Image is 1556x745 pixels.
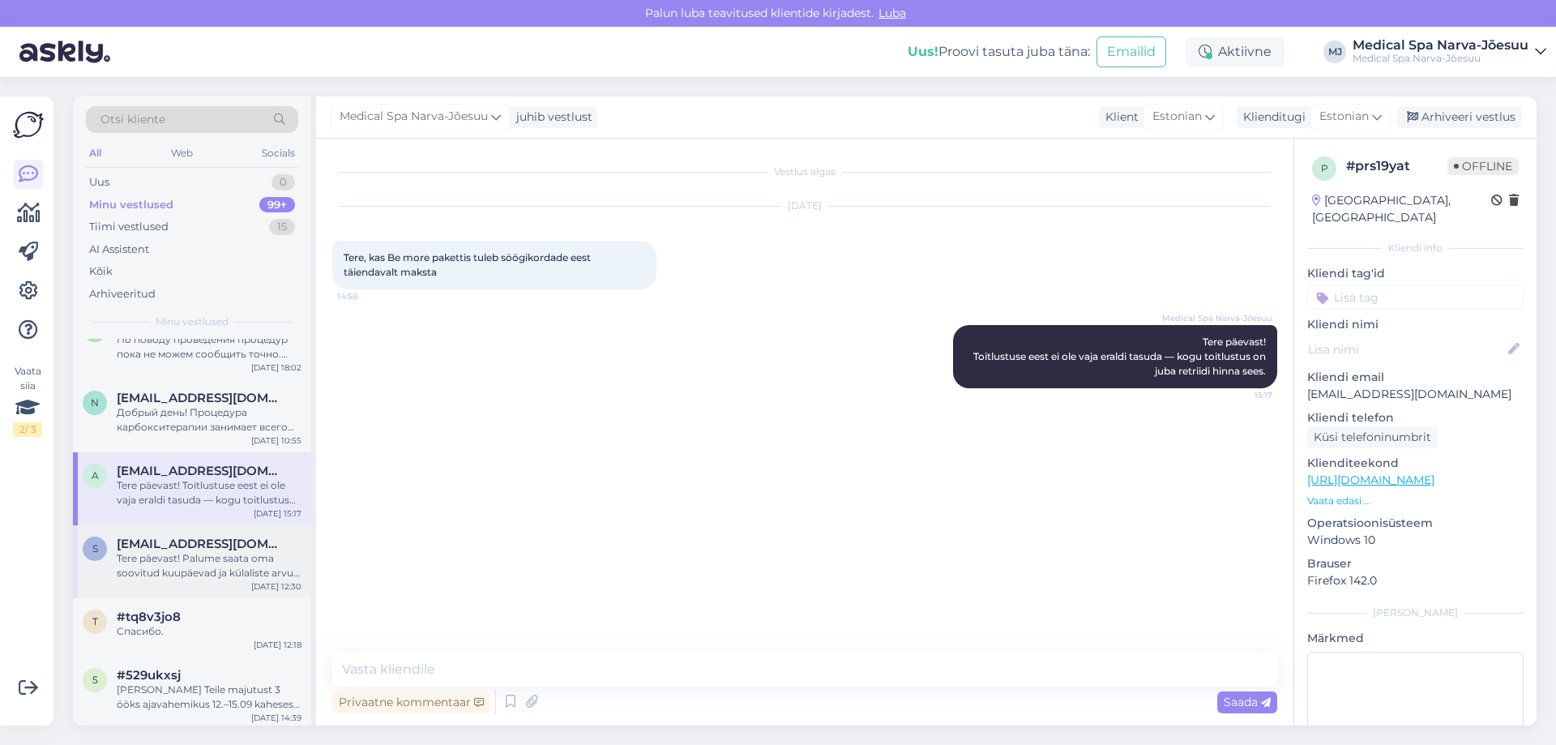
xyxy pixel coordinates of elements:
p: Firefox 142.0 [1307,572,1524,589]
div: 15 [269,219,295,235]
span: #tq8v3jo8 [117,610,181,624]
div: Klienditugi [1237,109,1306,126]
div: Arhiveeri vestlus [1397,106,1522,128]
div: juhib vestlust [510,109,592,126]
p: [EMAIL_ADDRESS][DOMAIN_NAME] [1307,386,1524,403]
span: Otsi kliente [100,111,165,128]
div: [PERSON_NAME] Teile majutust 3 ööks ajavahemikus 12.–15.09 kaheses standardtoas. Majutuse hind: 6... [117,683,301,712]
span: 5 [92,674,98,686]
div: [DATE] 15:17 [254,507,301,520]
div: Medical Spa Narva-Jõesuu [1353,39,1528,52]
img: Askly Logo [13,109,44,140]
span: Medical Spa Narva-Jõesuu [340,108,488,126]
p: Operatsioonisüsteem [1307,515,1524,532]
div: # prs19yat [1346,156,1447,176]
span: Offline [1447,157,1519,175]
div: Tere päevast! Toitlustuse eest ei ole vaja eraldi tasuda — kogu toitlustus on juba retriidi hinna... [117,478,301,507]
span: p [1321,162,1328,174]
div: [DATE] 18:02 [251,362,301,374]
div: Proovi tasuta juba täna: [908,42,1090,62]
input: Lisa nimi [1308,340,1505,358]
span: 14:58 [337,290,398,302]
div: Vaata siia [13,364,42,437]
div: Web [168,143,196,164]
a: Medical Spa Narva-JõesuuMedical Spa Narva-Jõesuu [1353,39,1546,65]
span: t [92,615,98,627]
div: Tiimi vestlused [89,219,169,235]
span: Estonian [1319,108,1369,126]
button: Emailid [1096,36,1166,67]
div: Küsi telefoninumbrit [1307,426,1438,448]
p: Vaata edasi ... [1307,494,1524,508]
div: [GEOGRAPHIC_DATA], [GEOGRAPHIC_DATA] [1312,192,1491,226]
span: airimyrk@gmail.com [117,464,285,478]
div: AI Assistent [89,242,149,258]
div: По поводу проведения процедур пока не можем сообщить точно. Возможно, в период праздничных дней г... [117,332,301,362]
div: Medical Spa Narva-Jõesuu [1353,52,1528,65]
p: Kliendi email [1307,369,1524,386]
input: Lisa tag [1307,285,1524,310]
span: natalja-filippova@bk.ru [117,391,285,405]
span: Luba [874,6,911,20]
div: Privaatne kommentaar [332,691,490,713]
div: [PERSON_NAME] [1307,606,1524,620]
p: Brauser [1307,555,1524,572]
div: Minu vestlused [89,197,173,213]
span: Tere päevast! Toitlustuse eest ei ole vaja eraldi tasuda — kogu toitlustus on juba retriidi hinna... [973,336,1268,377]
div: Aktiivne [1186,37,1285,66]
div: [DATE] 10:55 [251,435,301,447]
div: [DATE] 14:39 [251,712,301,724]
a: [URL][DOMAIN_NAME] [1307,473,1434,487]
div: Спасибо. [117,624,301,639]
div: Arhiveeritud [89,286,156,302]
div: Socials [259,143,298,164]
div: MJ [1323,41,1346,63]
div: Kõik [89,263,113,280]
b: Uus! [908,44,938,59]
span: 15:17 [1212,389,1272,401]
div: Добрый день! Процедура карбокситерапии занимает всего около 10 минут. [117,405,301,435]
span: a [92,469,99,482]
span: Estonian [1152,108,1202,126]
div: [DATE] [332,199,1277,213]
span: n [91,396,99,409]
span: sabsuke@hotmail.com [117,537,285,551]
div: All [86,143,105,164]
span: Saada [1224,695,1271,709]
div: 2 / 3 [13,422,42,437]
span: s [92,542,98,554]
div: Klient [1099,109,1139,126]
div: 99+ [259,197,295,213]
p: Klienditeekond [1307,455,1524,472]
span: #529ukxsj [117,668,181,683]
span: Tere, kas Be more pakettis tuleb söögikordade eest täiendavalt maksta [344,251,593,278]
p: Windows 10 [1307,532,1524,549]
div: Kliendi info [1307,241,1524,255]
div: Tere päevast! Palume saata oma soovitud kuupäevad ja külaliste arvu e-posti aadressile [EMAIL_ADD... [117,551,301,580]
span: Medical Spa Narva-Jõesuu [1162,312,1272,324]
p: Märkmed [1307,630,1524,647]
span: Minu vestlused [156,315,229,329]
div: 0 [271,174,295,191]
div: Uus [89,174,109,191]
p: Kliendi telefon [1307,409,1524,426]
p: Kliendi nimi [1307,316,1524,333]
div: Vestlus algas [332,165,1277,179]
p: Kliendi tag'id [1307,265,1524,282]
div: [DATE] 12:30 [251,580,301,593]
div: [DATE] 12:18 [254,639,301,651]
